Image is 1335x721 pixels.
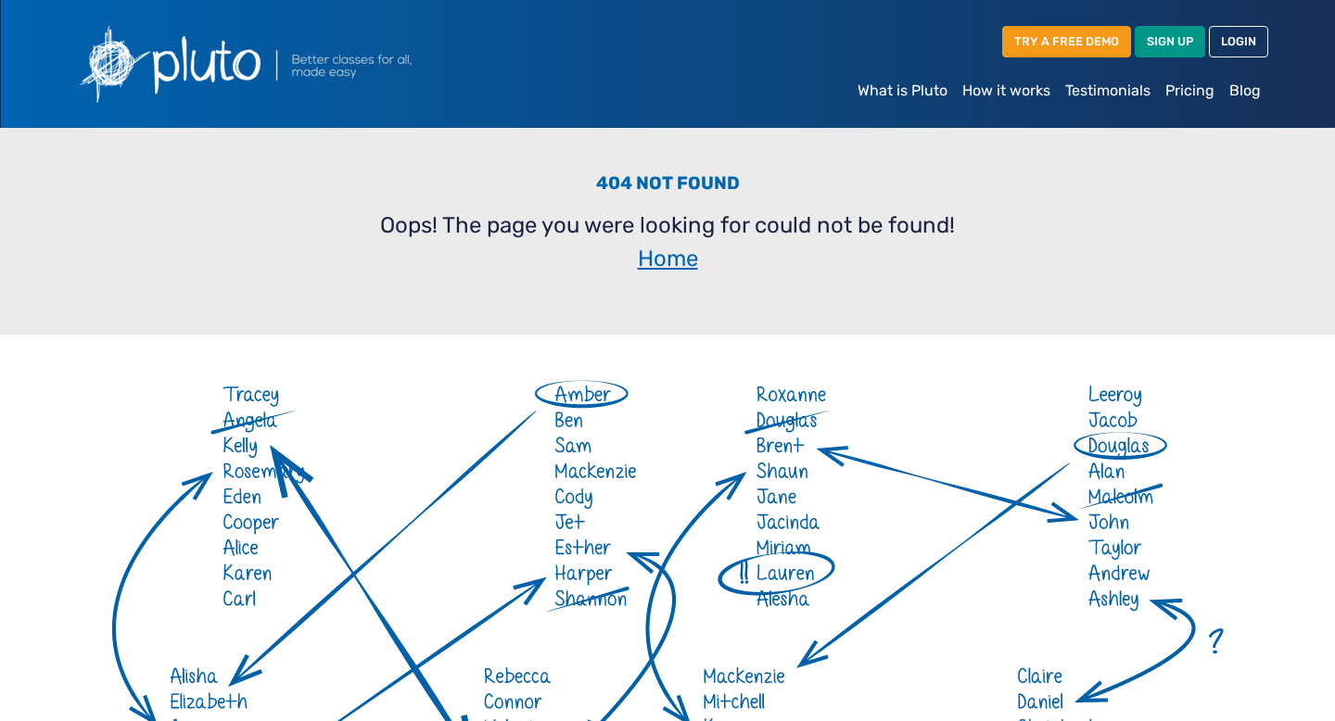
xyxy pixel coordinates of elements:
a: Testimonials [1058,72,1158,109]
a: TRY A FREE DEMO [1002,26,1131,57]
a: SIGN UP [1135,26,1205,57]
a: LOGIN [1209,26,1268,57]
a: Blog [1222,72,1268,109]
p: Oops! The page you were looking for could not be found! [78,209,1257,275]
h3: 404 Not Found [78,172,1257,201]
img: Pluto logo with the text Better classes for all, made easy [67,15,512,113]
a: What is Pluto [850,72,955,109]
a: How it works [955,72,1058,109]
a: Home [638,246,698,272]
a: Pricing [1158,72,1222,109]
